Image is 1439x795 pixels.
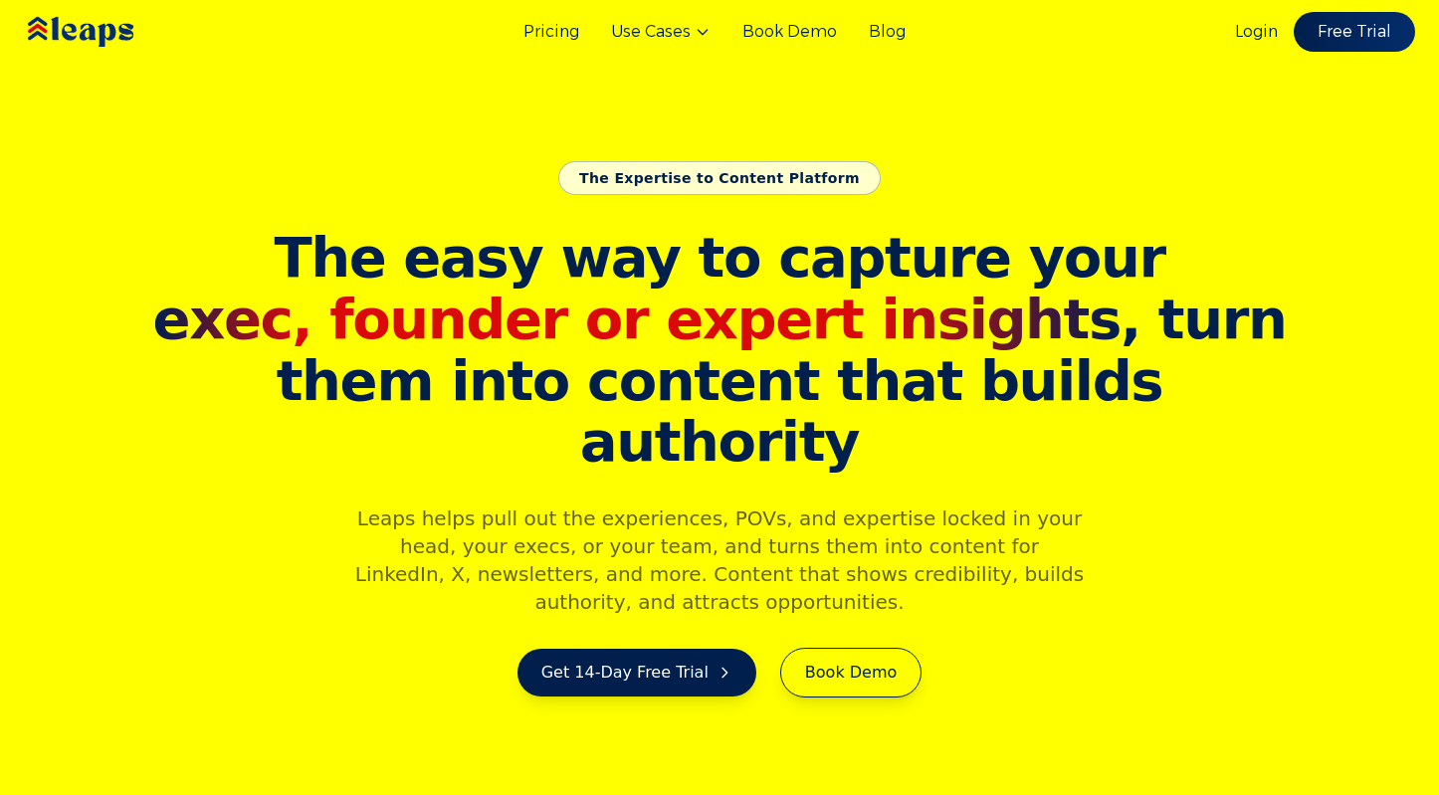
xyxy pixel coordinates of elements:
[337,504,1102,616] p: Leaps helps pull out the experiences, POVs, and expertise locked in your head, your execs, or you...
[274,225,1164,290] span: The easy way to capture your
[1235,20,1278,44] a: Login
[611,20,711,44] button: Use Cases
[558,161,881,195] div: The Expertise to Content Platform
[517,649,756,696] a: Get 14-Day Free Trial
[146,289,1293,350] span: , turn
[742,20,837,44] a: Book Demo
[24,3,193,61] img: Leaps Logo
[869,20,906,44] a: Blog
[780,648,922,697] a: Book Demo
[146,350,1293,473] span: them into content that builds authority
[153,287,1121,351] span: exec, founder or expert insights
[1294,12,1415,52] a: Free Trial
[523,20,579,44] a: Pricing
